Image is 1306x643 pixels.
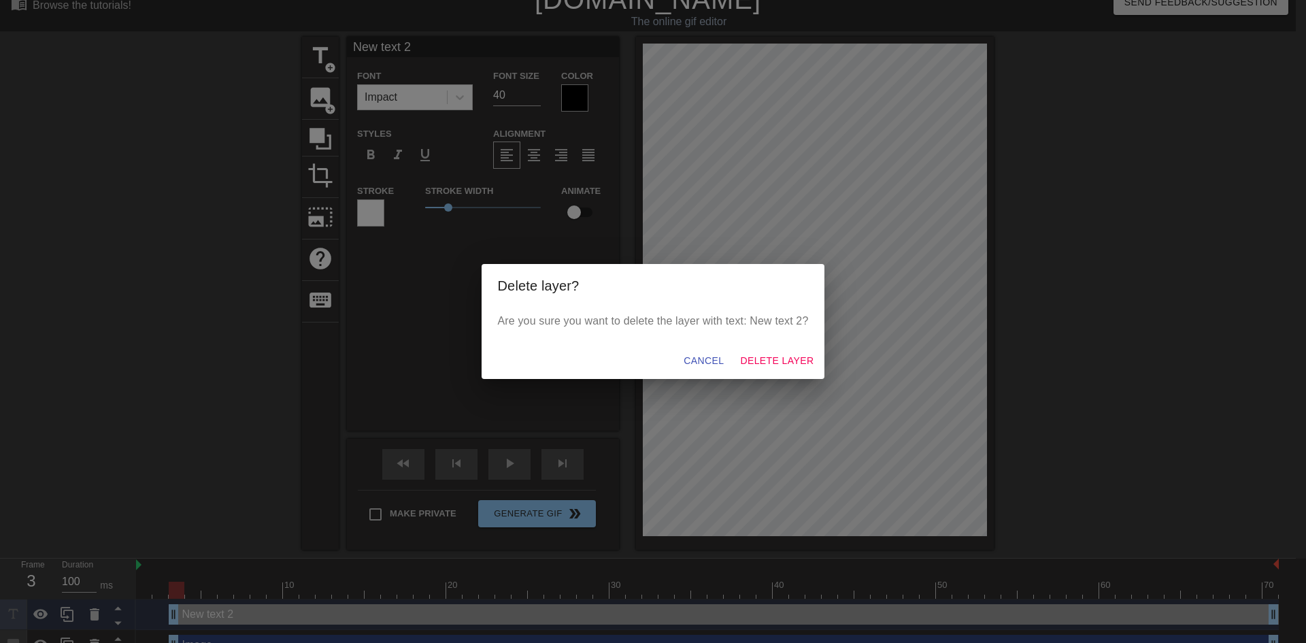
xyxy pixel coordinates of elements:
p: Are you sure you want to delete the layer with text: New text 2? [498,313,809,329]
button: Cancel [678,348,729,374]
span: Cancel [684,352,724,369]
button: Delete Layer [735,348,819,374]
span: Delete Layer [740,352,814,369]
h2: Delete layer? [498,275,809,297]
